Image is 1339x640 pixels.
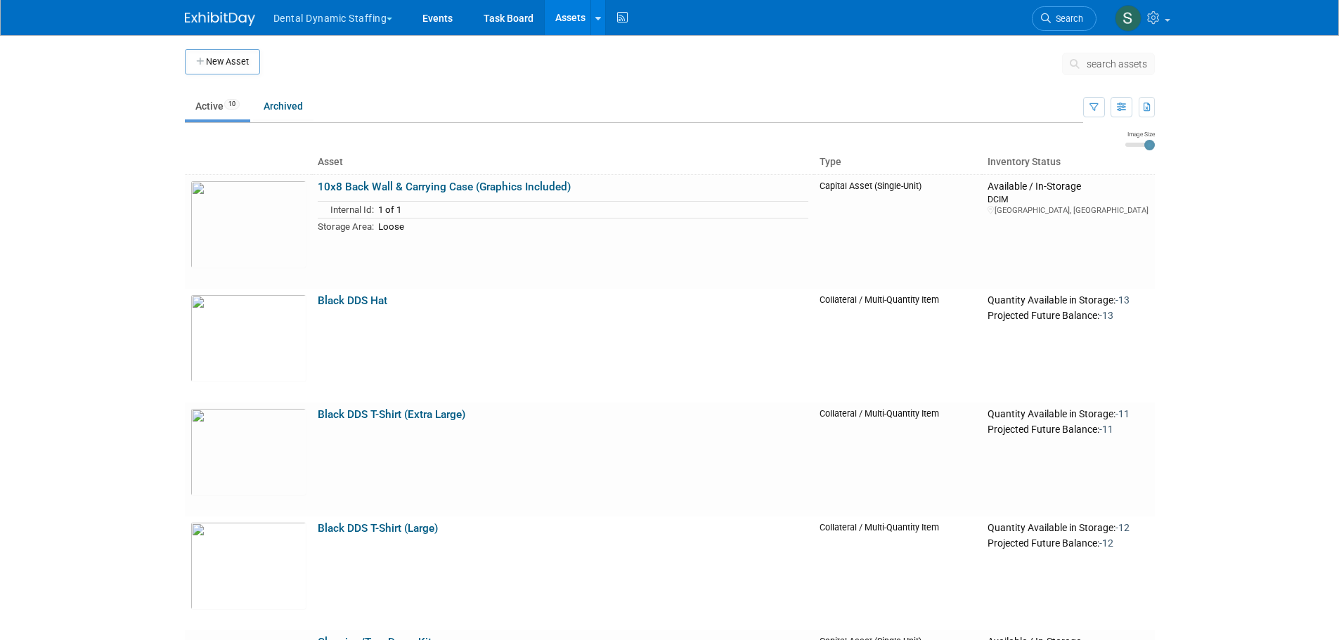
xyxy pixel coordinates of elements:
[1087,58,1147,70] span: search assets
[988,307,1149,322] div: Projected Future Balance:
[374,218,808,234] td: Loose
[814,150,983,174] th: Type
[1032,6,1097,31] a: Search
[988,294,1149,307] div: Quantity Available in Storage:
[988,535,1149,550] div: Projected Future Balance:
[988,421,1149,436] div: Projected Future Balance:
[318,202,374,218] td: Internal Id:
[185,49,260,74] button: New Asset
[814,289,983,403] td: Collateral / Multi-Quantity Item
[185,12,255,26] img: ExhibitDay
[1051,13,1083,24] span: Search
[1062,53,1155,75] button: search assets
[1125,130,1155,138] div: Image Size
[318,522,438,535] a: Black DDS T-Shirt (Large)
[814,403,983,516] td: Collateral / Multi-Quantity Item
[253,93,313,119] a: Archived
[988,205,1149,216] div: [GEOGRAPHIC_DATA], [GEOGRAPHIC_DATA]
[185,93,250,119] a: Active10
[318,408,465,421] a: Black DDS T-Shirt (Extra Large)
[988,181,1149,193] div: Available / In-Storage
[814,516,983,630] td: Collateral / Multi-Quantity Item
[1099,537,1113,549] span: -12
[318,294,387,307] a: Black DDS Hat
[1099,310,1113,321] span: -13
[814,174,983,289] td: Capital Asset (Single-Unit)
[988,193,1149,205] div: DCIM
[1099,424,1113,435] span: -11
[1115,294,1130,306] span: -13
[224,99,240,110] span: 10
[318,181,571,193] a: 10x8 Back Wall & Carrying Case (Graphics Included)
[988,522,1149,535] div: Quantity Available in Storage:
[318,221,374,232] span: Storage Area:
[1115,408,1130,419] span: -11
[1115,522,1130,533] span: -12
[374,202,808,218] td: 1 of 1
[988,408,1149,421] div: Quantity Available in Storage:
[312,150,814,174] th: Asset
[1115,5,1141,32] img: Samantha Meyers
